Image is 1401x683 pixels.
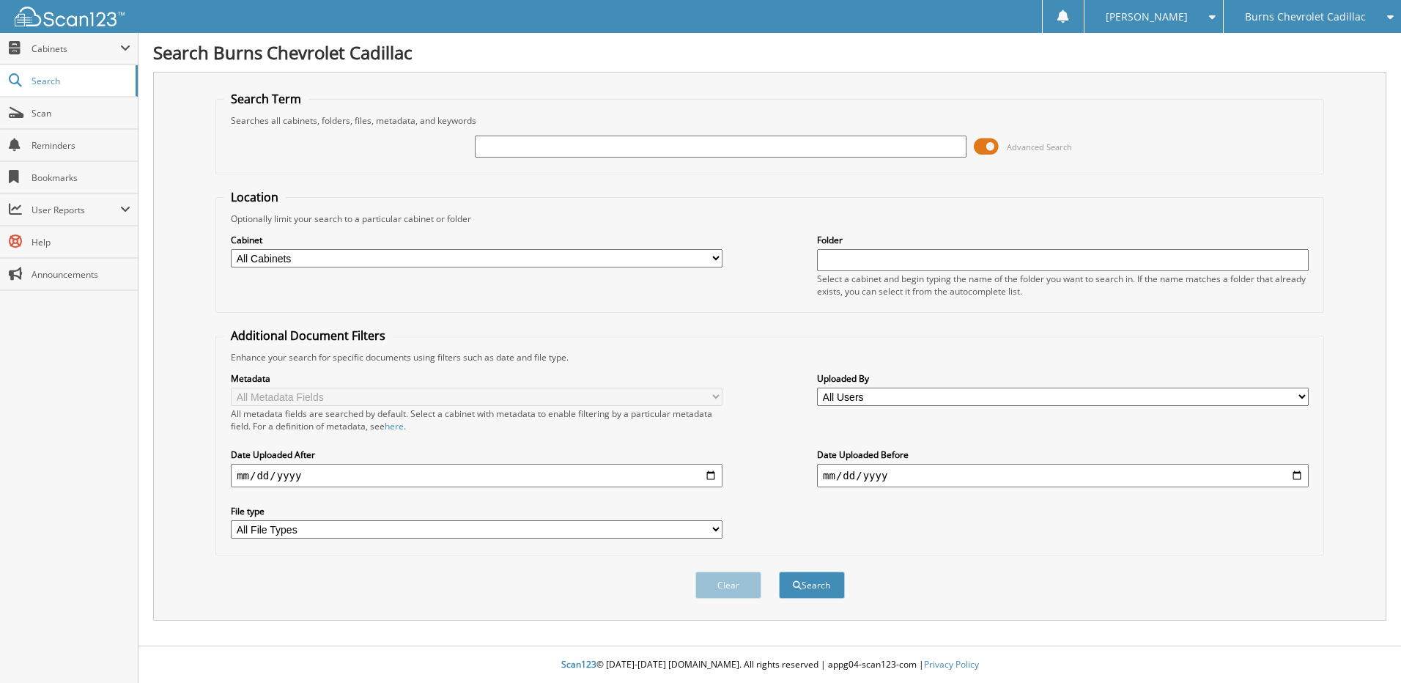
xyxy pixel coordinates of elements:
[32,75,128,87] span: Search
[223,351,1316,363] div: Enhance your search for specific documents using filters such as date and file type.
[231,407,722,432] div: All metadata fields are searched by default. Select a cabinet with metadata to enable filtering b...
[1106,12,1188,21] span: [PERSON_NAME]
[1245,12,1366,21] span: Burns Chevrolet Cadillac
[817,372,1309,385] label: Uploaded By
[817,464,1309,487] input: end
[138,647,1401,683] div: © [DATE]-[DATE] [DOMAIN_NAME]. All rights reserved | appg04-scan123-com |
[223,213,1316,225] div: Optionally limit your search to a particular cabinet or folder
[32,204,120,216] span: User Reports
[231,234,722,246] label: Cabinet
[223,114,1316,127] div: Searches all cabinets, folders, files, metadata, and keywords
[223,91,308,107] legend: Search Term
[32,268,130,281] span: Announcements
[385,420,404,432] a: here
[32,236,130,248] span: Help
[817,273,1309,298] div: Select a cabinet and begin typing the name of the folder you want to search in. If the name match...
[231,505,722,517] label: File type
[779,572,845,599] button: Search
[32,107,130,119] span: Scan
[153,40,1386,64] h1: Search Burns Chevrolet Cadillac
[924,658,979,671] a: Privacy Policy
[231,372,722,385] label: Metadata
[231,448,722,461] label: Date Uploaded After
[32,43,120,55] span: Cabinets
[32,171,130,184] span: Bookmarks
[561,658,596,671] span: Scan123
[1007,141,1072,152] span: Advanced Search
[15,7,125,26] img: scan123-logo-white.svg
[231,464,722,487] input: start
[223,189,286,205] legend: Location
[817,234,1309,246] label: Folder
[817,448,1309,461] label: Date Uploaded Before
[223,328,393,344] legend: Additional Document Filters
[32,139,130,152] span: Reminders
[695,572,761,599] button: Clear
[1328,613,1401,683] iframe: Chat Widget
